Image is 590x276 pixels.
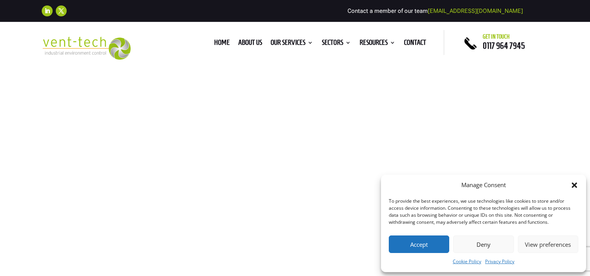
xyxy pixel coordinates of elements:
[461,180,506,190] div: Manage Consent
[428,7,523,14] a: [EMAIL_ADDRESS][DOMAIN_NAME]
[453,235,514,253] button: Deny
[389,198,578,226] div: To provide the best experiences, we use technologies like cookies to store and/or access device i...
[42,37,131,60] img: 2023-09-27T08_35_16.549ZVENT-TECH---Clear-background
[238,40,262,48] a: About us
[322,40,351,48] a: Sectors
[518,235,578,253] button: View preferences
[347,7,523,14] span: Contact a member of our team
[42,5,53,16] a: Follow on LinkedIn
[404,40,426,48] a: Contact
[214,40,230,48] a: Home
[271,40,313,48] a: Our Services
[571,181,578,189] div: Close dialog
[56,5,67,16] a: Follow on X
[485,257,514,266] a: Privacy Policy
[389,235,449,253] button: Accept
[483,34,510,40] span: Get in touch
[453,257,481,266] a: Cookie Policy
[483,41,525,50] a: 0117 964 7945
[360,40,395,48] a: Resources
